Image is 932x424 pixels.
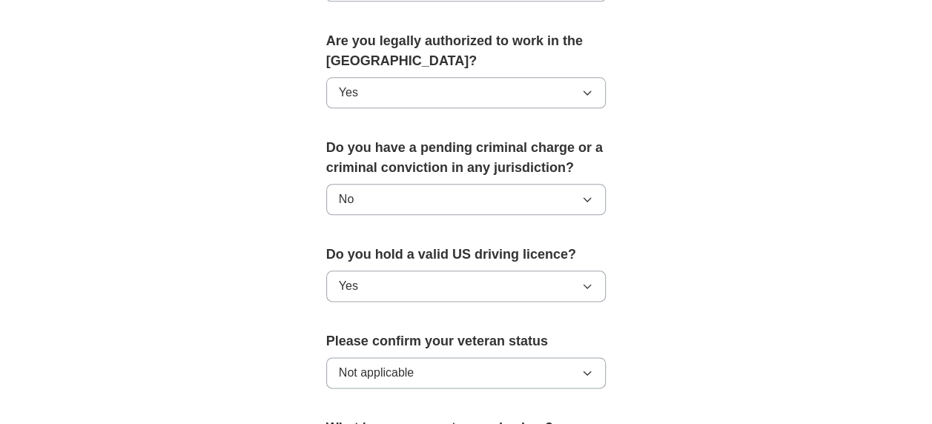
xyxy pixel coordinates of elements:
[339,191,354,208] span: No
[326,184,607,215] button: No
[339,84,358,102] span: Yes
[326,138,607,178] label: Do you have a pending criminal charge or a criminal conviction in any jurisdiction?
[326,77,607,108] button: Yes
[326,331,607,351] label: Please confirm your veteran status
[326,245,607,265] label: Do you hold a valid US driving licence?
[326,271,607,302] button: Yes
[326,31,607,71] label: Are you legally authorized to work in the [GEOGRAPHIC_DATA]?
[339,277,358,295] span: Yes
[339,364,414,382] span: Not applicable
[326,357,607,388] button: Not applicable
